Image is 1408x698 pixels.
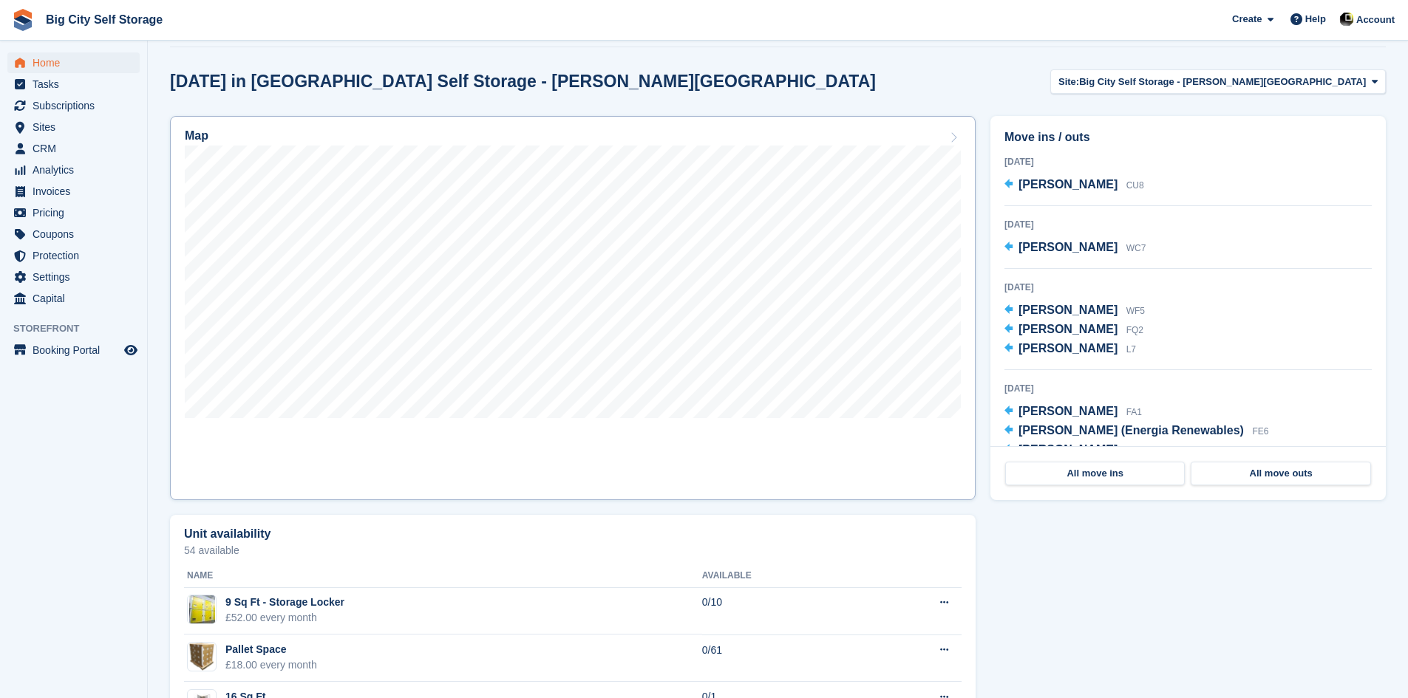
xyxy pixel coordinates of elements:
a: Big City Self Storage [40,7,169,32]
span: Storefront [13,321,147,336]
span: [PERSON_NAME] [1018,443,1118,456]
a: menu [7,160,140,180]
span: [PERSON_NAME] [1018,405,1118,417]
a: All move outs [1191,462,1370,485]
th: Available [702,564,862,588]
span: [PERSON_NAME] [1018,304,1118,316]
span: Create [1232,12,1262,27]
a: menu [7,95,140,116]
span: Coupons [33,224,121,244]
a: [PERSON_NAME] (Energia Renewables) FE6 [1004,422,1268,441]
span: CRM [33,138,121,159]
a: [PERSON_NAME] WC7 [1004,239,1146,258]
a: Preview store [122,341,140,359]
span: WC7 [1126,243,1146,253]
span: FA1 [1126,407,1142,417]
div: 9 Sq Ft - Storage Locker [225,595,344,610]
span: CU8 [1126,180,1144,191]
td: 0/10 [702,587,862,634]
span: [PERSON_NAME] [1018,178,1118,191]
h2: [DATE] in [GEOGRAPHIC_DATA] Self Storage - [PERSON_NAME][GEOGRAPHIC_DATA] [170,72,876,92]
span: Analytics [33,160,121,180]
span: Site: [1058,75,1079,89]
span: Sites [33,117,121,137]
a: [PERSON_NAME] G4 [1004,441,1138,460]
div: [DATE] [1004,218,1372,231]
h2: Unit availability [184,527,271,541]
h2: Map [185,129,208,143]
a: [PERSON_NAME] WF5 [1004,301,1145,321]
img: stora-icon-8386f47178a22dfd0bd8f6a31ec36ba5ce8667c1dd55bd0f319d3a0aa187defe.svg [12,9,34,31]
a: [PERSON_NAME] FA1 [1004,403,1142,422]
div: £52.00 every month [225,610,344,626]
span: Subscriptions [33,95,121,116]
span: Home [33,52,121,73]
th: Name [184,564,702,588]
span: Tasks [33,74,121,95]
td: 0/61 [702,634,862,682]
span: WF5 [1126,306,1145,316]
a: [PERSON_NAME] L7 [1004,340,1136,359]
a: menu [7,245,140,266]
span: [PERSON_NAME] (Energia Renewables) [1018,424,1244,437]
h2: Move ins / outs [1004,129,1372,146]
span: [PERSON_NAME] [1018,342,1118,355]
img: Cases_on_Pallet_1ee4409e-ee63-4021-9bfe-074736c47b10_large.webp [188,643,216,671]
span: [PERSON_NAME] [1018,323,1118,335]
span: Booking Portal [33,340,121,360]
img: access-self-storage-mitchaml-lockers.jpg [189,595,215,624]
a: menu [7,117,140,137]
a: menu [7,288,140,309]
span: Capital [33,288,121,309]
span: FE6 [1252,426,1268,437]
div: [DATE] [1004,155,1372,168]
span: Invoices [33,181,121,202]
span: G4 [1126,445,1138,456]
span: FQ2 [1126,325,1143,335]
span: Protection [33,245,121,266]
a: menu [7,202,140,223]
div: £18.00 every month [225,657,317,673]
a: menu [7,181,140,202]
div: Pallet Space [225,642,317,657]
div: [DATE] [1004,281,1372,294]
a: menu [7,340,140,360]
span: Big City Self Storage - [PERSON_NAME][GEOGRAPHIC_DATA] [1079,75,1366,89]
span: L7 [1126,344,1136,355]
span: Account [1356,13,1395,27]
div: [DATE] [1004,382,1372,395]
p: 54 available [184,545,962,555]
a: [PERSON_NAME] FQ2 [1004,321,1143,340]
a: All move ins [1005,462,1185,485]
img: Patrick Nevin [1339,12,1354,27]
a: menu [7,74,140,95]
a: [PERSON_NAME] CU8 [1004,176,1144,195]
button: Site: Big City Self Storage - [PERSON_NAME][GEOGRAPHIC_DATA] [1050,69,1386,94]
span: Help [1305,12,1326,27]
span: Settings [33,267,121,287]
a: menu [7,138,140,159]
span: Pricing [33,202,121,223]
a: menu [7,224,140,244]
a: menu [7,52,140,73]
a: Map [170,116,976,500]
a: menu [7,267,140,287]
span: [PERSON_NAME] [1018,241,1118,253]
